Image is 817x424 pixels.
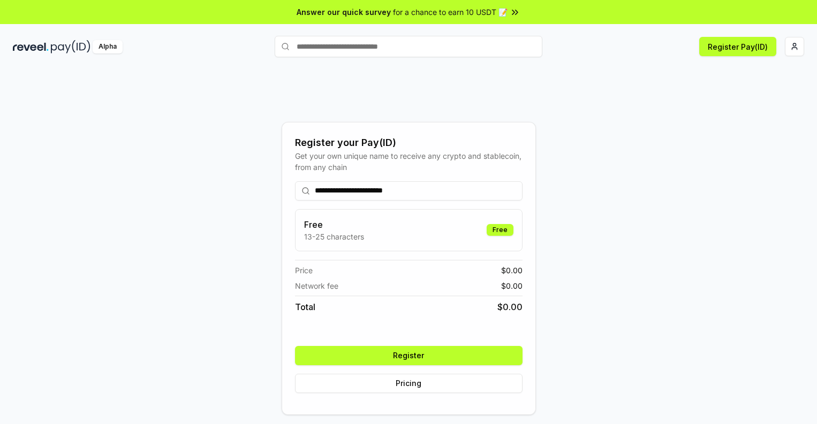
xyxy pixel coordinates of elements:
[51,40,90,53] img: pay_id
[295,265,313,276] span: Price
[699,37,776,56] button: Register Pay(ID)
[304,231,364,242] p: 13-25 characters
[295,374,523,393] button: Pricing
[501,280,523,291] span: $ 0.00
[93,40,123,53] div: Alpha
[487,224,513,236] div: Free
[295,346,523,365] button: Register
[13,40,49,53] img: reveel_dark
[295,135,523,150] div: Register your Pay(ID)
[295,280,338,291] span: Network fee
[497,300,523,313] span: $ 0.00
[304,218,364,231] h3: Free
[295,300,315,313] span: Total
[295,150,523,173] div: Get your own unique name to receive any crypto and stablecoin, from any chain
[393,6,508,18] span: for a chance to earn 10 USDT 📝
[501,265,523,276] span: $ 0.00
[297,6,391,18] span: Answer our quick survey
